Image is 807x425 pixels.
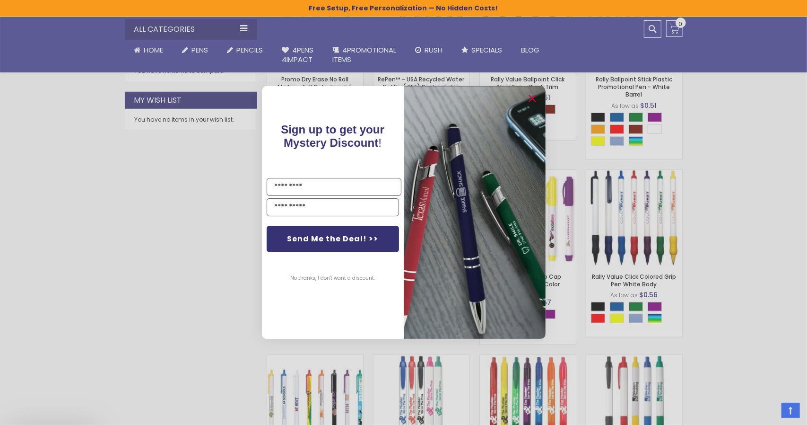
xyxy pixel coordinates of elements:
img: pop-up-image [404,86,546,338]
button: Close dialog [525,91,540,106]
span: Sign up to get your Mystery Discount [281,123,384,149]
button: No thanks, I don't want a discount. [286,266,380,290]
button: Send Me the Deal! >> [267,226,399,252]
span: ! [281,123,384,149]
